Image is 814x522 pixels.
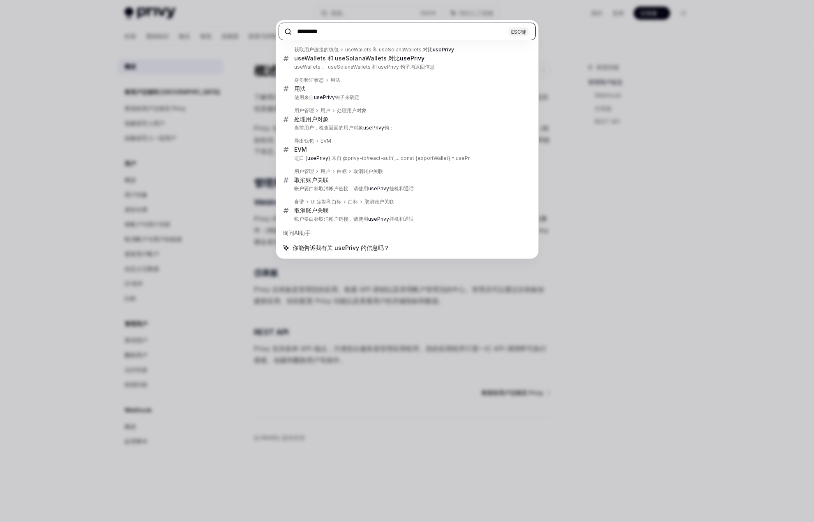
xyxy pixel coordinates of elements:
[294,115,329,122] font: 处理用户对象
[389,216,414,222] font: 挂机和通话
[294,107,314,113] font: 用户管理
[389,185,414,192] font: 挂机和通话
[294,168,314,174] font: 用户管理
[293,244,390,251] font: 你能告诉我有关 usePrivy 的信息吗？
[384,125,394,131] font: 钩：
[294,138,314,144] font: 导出钱包
[345,46,433,53] font: useWallets 和 useSolanaWallets 对比
[294,207,329,214] font: 取消账户关联
[353,168,383,174] font: 取消账户关联
[364,199,394,205] font: 取消账户关联
[294,64,435,70] font: useWallets 、 useSolanaWallets 和 usePrivy 钩子均返回信息
[321,138,331,144] font: EVM
[294,146,307,153] font: EVM
[337,107,367,113] font: 处理用户对象
[294,155,307,161] font: 进口 {
[363,125,384,131] font: usePrivy
[294,85,306,92] font: 用法
[330,77,340,83] font: 用法
[294,185,368,192] font: 帐户要白标取消帐户链接，请使用
[283,229,311,236] font: 询问AI助手
[294,55,400,62] font: useWallets 和 useSolanaWallets 对比
[294,77,324,83] font: 身份验证状态
[368,216,389,222] font: usePrivy
[294,46,339,53] font: 获取用户连接的钱包
[433,46,454,53] font: usePrivy
[294,199,304,205] font: 食谱
[348,199,358,205] font: 白标
[337,168,347,174] font: 白标
[314,94,335,100] font: usePrivy
[294,125,363,131] font: 当前用户，检查返回的用户对象
[511,28,526,35] font: ESC键
[328,155,470,161] font: } 来自'@privy-io/react-auth';... const {exportWallet} = usePr
[400,55,424,62] font: usePrivy
[307,155,328,161] font: usePrivy
[321,168,330,174] font: 用户
[311,199,341,205] font: UI 定制和白标
[321,107,330,113] font: 用户
[294,216,368,222] font: 帐户要白标取消帐户链接，请使用
[335,94,360,100] font: 钩子来确定
[294,94,314,100] font: 使用来自
[368,185,389,192] font: usePrivy
[294,176,329,183] font: 取消账户关联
